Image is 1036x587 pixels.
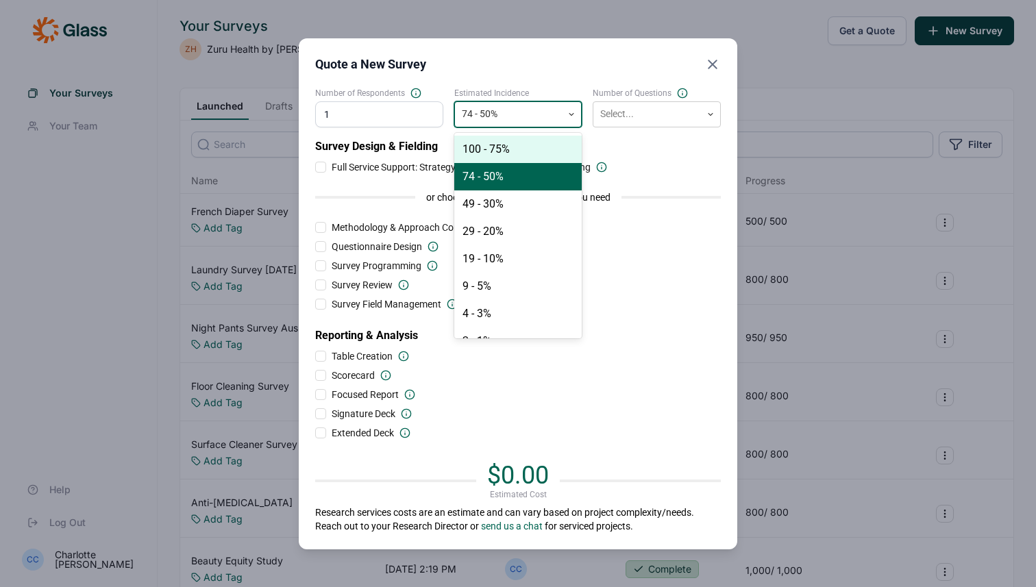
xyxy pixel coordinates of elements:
p: Research services costs are an estimate and can vary based on project complexity/needs. Reach out... [315,505,721,533]
div: 100 - 75% [454,136,582,163]
button: Close [704,55,721,74]
div: 29 - 20% [454,218,582,245]
span: $0.00 [487,461,549,490]
label: Number of Questions [593,88,721,99]
div: 49 - 30% [454,190,582,218]
h2: Survey Design & Fielding [315,138,721,155]
span: Survey Programming [332,259,421,273]
h2: Reporting & Analysis [315,316,721,344]
div: 4 - 3% [454,300,582,327]
span: Questionnaire Design [332,240,422,253]
span: Focused Report [332,388,399,401]
span: Scorecard [332,369,375,382]
span: Table Creation [332,349,393,363]
a: send us a chat [481,521,543,532]
span: Signature Deck [332,407,395,421]
label: Number of Respondents [315,88,443,99]
div: 2 - 1% [454,327,582,355]
span: or choose only the design services you need [426,190,610,204]
span: Full Service Support: Strategy, design, programming & fielding [332,160,591,174]
div: 9 - 5% [454,273,582,300]
span: Estimated Cost [490,489,547,500]
span: Survey Review [332,278,393,292]
div: 74 - 50% [454,163,582,190]
span: Survey Field Management [332,297,441,311]
div: 19 - 10% [454,245,582,273]
span: Extended Deck [332,426,394,440]
label: Estimated Incidence [454,88,582,99]
h2: Quote a New Survey [315,55,426,74]
span: Methodology & Approach Consultation [332,221,497,234]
